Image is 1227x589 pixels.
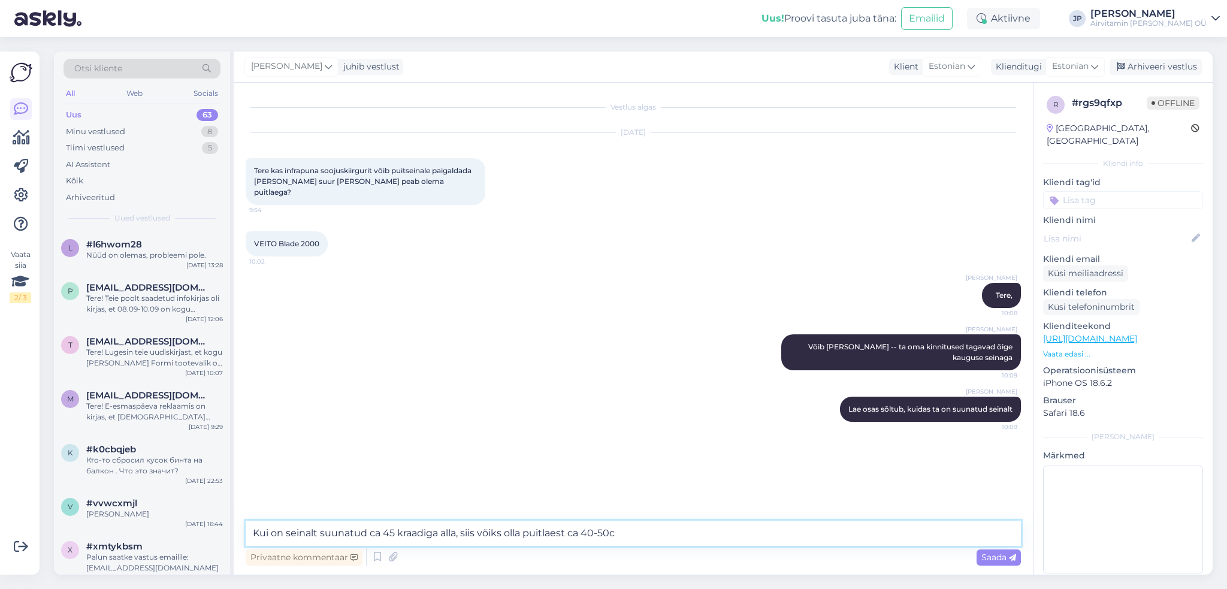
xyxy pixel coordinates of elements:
button: Emailid [901,7,953,30]
div: 63 [197,109,218,121]
div: [DATE] 13:28 [186,261,223,270]
span: 10:02 [249,257,294,266]
div: Tere! Lugesin teie uudiskirjast, et kogu [PERSON_NAME] Formi tootevalik on 20% soodsamalt alates ... [86,347,223,368]
div: Proovi tasuta juba täna: [761,11,896,26]
span: #k0cbqjeb [86,444,136,455]
div: All [64,86,77,101]
span: Tere kas infrapuna soojuskiirgurit võib puitseinale paigaldada [PERSON_NAME] suur [PERSON_NAME] p... [254,166,473,197]
p: iPhone OS 18.6.2 [1043,377,1203,389]
span: Estonian [929,60,965,73]
div: Küsi meiliaadressi [1043,265,1128,282]
span: [PERSON_NAME] [966,387,1017,396]
span: v [68,502,72,511]
p: Kliendi tag'id [1043,176,1203,189]
div: [PERSON_NAME] [1090,9,1207,19]
div: 8 [201,126,218,138]
div: Küsi telefoninumbrit [1043,299,1140,315]
div: Tere! Teie poolt saadetud infokirjas oli kirjas, et 08.09-10.09 on kogu [PERSON_NAME] Formi toote... [86,293,223,315]
span: merilin686@hotmail.com [86,390,211,401]
p: Kliendi nimi [1043,214,1203,226]
input: Lisa tag [1043,191,1203,209]
p: Kliendi telefon [1043,286,1203,299]
span: #vvwcxmjl [86,498,137,509]
div: 5 [202,142,218,154]
textarea: Kui on seinalt suunatud ca 45 kraadiga alla, siis võiks olla puitlaest ca 40-50c [246,521,1021,546]
div: [DATE] 22:53 [185,476,223,485]
div: [DATE] 16:44 [185,519,223,528]
div: Kõik [66,175,83,187]
div: [DATE] 12:06 [186,315,223,324]
span: [PERSON_NAME] [966,273,1017,282]
div: Palun saatke vastus emailile: [EMAIL_ADDRESS][DOMAIN_NAME] [86,552,223,573]
p: Operatsioonisüsteem [1043,364,1203,377]
span: Lae osas sõltub, kuidas ta on suunatud seinalt [848,404,1013,413]
span: k [68,448,73,457]
span: m [67,394,74,403]
div: Airvitamin [PERSON_NAME] OÜ [1090,19,1207,28]
div: Arhiveeritud [66,192,115,204]
span: l [68,243,72,252]
div: Klienditugi [991,61,1042,73]
p: Brauser [1043,394,1203,407]
div: Arhiveeri vestlus [1110,59,1202,75]
span: [PERSON_NAME] [966,325,1017,334]
a: [PERSON_NAME]Airvitamin [PERSON_NAME] OÜ [1090,9,1220,28]
span: Estonian [1052,60,1089,73]
p: Kliendi email [1043,253,1203,265]
div: [DATE] [246,127,1021,138]
div: Privaatne kommentaar [246,549,362,566]
span: [PERSON_NAME] [251,60,322,73]
div: Web [124,86,145,101]
div: [GEOGRAPHIC_DATA], [GEOGRAPHIC_DATA] [1047,122,1191,147]
div: Кто-то сбросил кусок бинта на балкон . Что это значит? [86,455,223,476]
span: 10:08 [972,309,1017,318]
span: 10:09 [972,371,1017,380]
div: [PERSON_NAME] [1043,431,1203,442]
span: Offline [1147,96,1199,110]
span: piret.kattai@gmail.com [86,282,211,293]
div: juhib vestlust [339,61,400,73]
span: Võib [PERSON_NAME] -- ta oma kinnitused tagavad õige kauguse seinaga [808,342,1014,362]
span: r [1053,100,1059,109]
span: Otsi kliente [74,62,122,75]
img: Askly Logo [10,61,32,84]
div: AI Assistent [66,159,110,171]
span: Saada [981,552,1016,563]
span: VEITO Blade 2000 [254,239,319,248]
div: Tiimi vestlused [66,142,125,154]
span: #xmtykbsm [86,541,143,552]
span: triin.nuut@gmail.com [86,336,211,347]
b: Uus! [761,13,784,24]
div: Vaata siia [10,249,31,303]
div: Tere! E-esmaspäeva reklaamis on kirjas, et [DEMOGRAPHIC_DATA] rakendub ka filtritele. Samas, [PER... [86,401,223,422]
div: Aktiivne [967,8,1040,29]
div: Kliendi info [1043,158,1203,169]
span: #l6hwom28 [86,239,142,250]
div: [PERSON_NAME] [86,509,223,519]
div: [DATE] 22:31 [186,573,223,582]
div: [DATE] 9:29 [189,422,223,431]
div: Socials [191,86,220,101]
div: Uus [66,109,81,121]
div: Nüüd on olemas, probleemi pole. [86,250,223,261]
p: Safari 18.6 [1043,407,1203,419]
div: JP [1069,10,1086,27]
p: Vaata edasi ... [1043,349,1203,360]
span: t [68,340,72,349]
span: x [68,545,72,554]
a: [URL][DOMAIN_NAME] [1043,333,1137,344]
div: Minu vestlused [66,126,125,138]
span: 9:54 [249,206,294,215]
span: Tere, [996,291,1013,300]
div: Klient [889,61,918,73]
div: Vestlus algas [246,102,1021,113]
p: Klienditeekond [1043,320,1203,333]
div: 2 / 3 [10,292,31,303]
span: p [68,286,73,295]
span: 10:09 [972,422,1017,431]
span: Uued vestlused [114,213,170,223]
div: # rgs9qfxp [1072,96,1147,110]
div: [DATE] 10:07 [185,368,223,377]
input: Lisa nimi [1044,232,1189,245]
p: Märkmed [1043,449,1203,462]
